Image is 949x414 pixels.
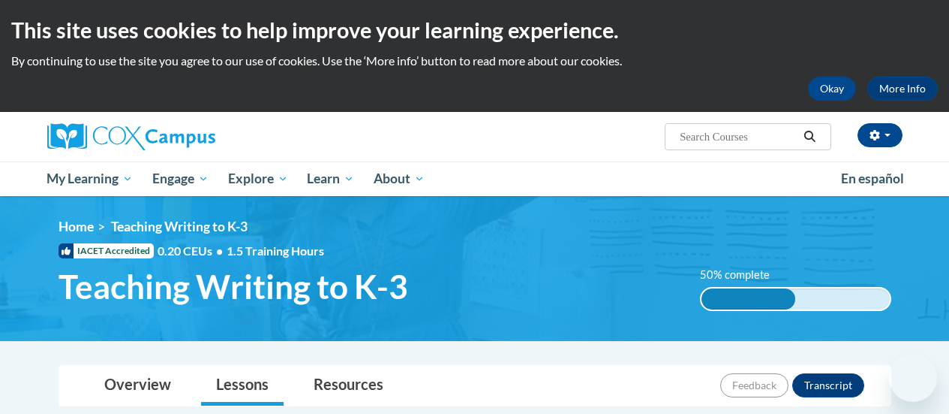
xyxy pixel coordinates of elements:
[143,162,218,196] a: Engage
[59,267,408,307] span: Teaching Writing to K-3
[228,170,288,188] span: Explore
[297,162,364,196] a: Learn
[11,15,938,45] h2: This site uses cookies to help improve your learning experience.
[11,53,938,69] p: By continuing to use the site you agree to our use of cookies. Use the ‘More info’ button to read...
[59,243,154,258] span: IACET Accredited
[227,243,324,258] span: 1.5 Training Hours
[720,373,788,397] button: Feedback
[59,219,94,234] a: Home
[36,162,914,196] div: Main menu
[111,219,248,234] span: Teaching Writing to K-3
[374,170,425,188] span: About
[867,77,938,101] a: More Info
[47,123,215,150] img: Cox Campus
[216,243,223,258] span: •
[808,77,856,101] button: Okay
[201,366,284,406] a: Lessons
[857,123,902,147] button: Account Settings
[701,289,796,310] div: 50% complete
[841,171,904,186] span: En español
[831,163,914,195] a: En español
[792,373,864,397] button: Transcript
[47,170,133,188] span: My Learning
[152,170,209,188] span: Engage
[700,267,786,283] label: 50% complete
[47,123,317,150] a: Cox Campus
[678,128,798,146] input: Search Courses
[364,162,434,196] a: About
[307,170,354,188] span: Learn
[299,366,398,406] a: Resources
[38,162,143,196] a: My Learning
[89,366,186,406] a: Overview
[158,243,227,259] span: 0.20 CEUs
[798,128,821,146] button: Search
[889,354,937,402] iframe: Button to launch messaging window
[218,162,298,196] a: Explore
